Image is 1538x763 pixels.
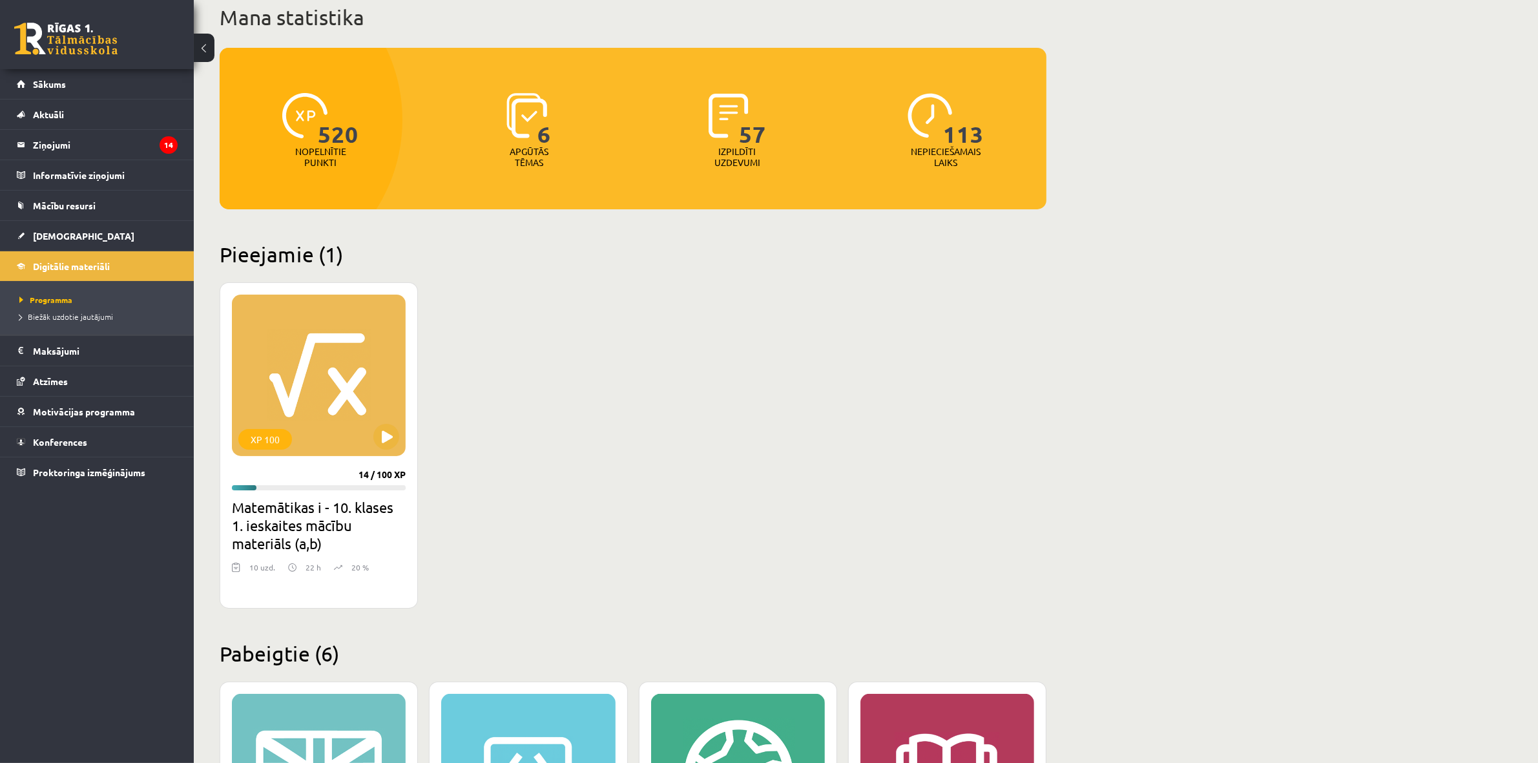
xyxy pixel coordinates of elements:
a: Atzīmes [17,366,178,396]
span: Aktuāli [33,109,64,120]
div: 10 uzd. [249,561,275,581]
span: Konferences [33,436,87,448]
img: icon-completed-tasks-ad58ae20a441b2904462921112bc710f1caf180af7a3daa7317a5a94f2d26646.svg [709,93,749,138]
span: Mācību resursi [33,200,96,211]
h2: Pabeigtie (6) [220,641,1046,666]
span: Programma [19,295,72,305]
a: Biežāk uzdotie jautājumi [19,311,181,322]
span: Biežāk uzdotie jautājumi [19,311,113,322]
span: 113 [943,93,984,146]
span: Sākums [33,78,66,90]
h2: Matemātikas i - 10. klases 1. ieskaites mācību materiāls (a,b) [232,498,406,552]
h2: Pieejamie (1) [220,242,1046,267]
span: Proktoringa izmēģinājums [33,466,145,478]
span: 6 [537,93,551,146]
p: 20 % [351,561,369,573]
span: 57 [739,93,766,146]
span: [DEMOGRAPHIC_DATA] [33,230,134,242]
p: Nopelnītie punkti [295,146,346,168]
p: Nepieciešamais laiks [911,146,981,168]
p: Apgūtās tēmas [504,146,554,168]
h1: Mana statistika [220,5,1046,30]
a: Motivācijas programma [17,397,178,426]
img: icon-xp-0682a9bc20223a9ccc6f5883a126b849a74cddfe5390d2b41b4391c66f2066e7.svg [282,93,327,138]
span: 520 [318,93,359,146]
div: XP 100 [238,429,292,450]
a: Ziņojumi14 [17,130,178,160]
i: 14 [160,136,178,154]
p: Izpildīti uzdevumi [712,146,762,168]
span: Digitālie materiāli [33,260,110,272]
p: 22 h [306,561,321,573]
img: icon-learned-topics-4a711ccc23c960034f471b6e78daf4a3bad4a20eaf4de84257b87e66633f6470.svg [506,93,547,138]
legend: Informatīvie ziņojumi [33,160,178,190]
a: Proktoringa izmēģinājums [17,457,178,487]
a: Maksājumi [17,336,178,366]
a: Digitālie materiāli [17,251,178,281]
a: Sākums [17,69,178,99]
a: Konferences [17,427,178,457]
span: Atzīmes [33,375,68,387]
a: Rīgas 1. Tālmācības vidusskola [14,23,118,55]
legend: Maksājumi [33,336,178,366]
img: icon-clock-7be60019b62300814b6bd22b8e044499b485619524d84068768e800edab66f18.svg [908,93,953,138]
a: [DEMOGRAPHIC_DATA] [17,221,178,251]
a: Aktuāli [17,99,178,129]
legend: Ziņojumi [33,130,178,160]
span: Motivācijas programma [33,406,135,417]
a: Informatīvie ziņojumi [17,160,178,190]
a: Programma [19,294,181,306]
a: Mācību resursi [17,191,178,220]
